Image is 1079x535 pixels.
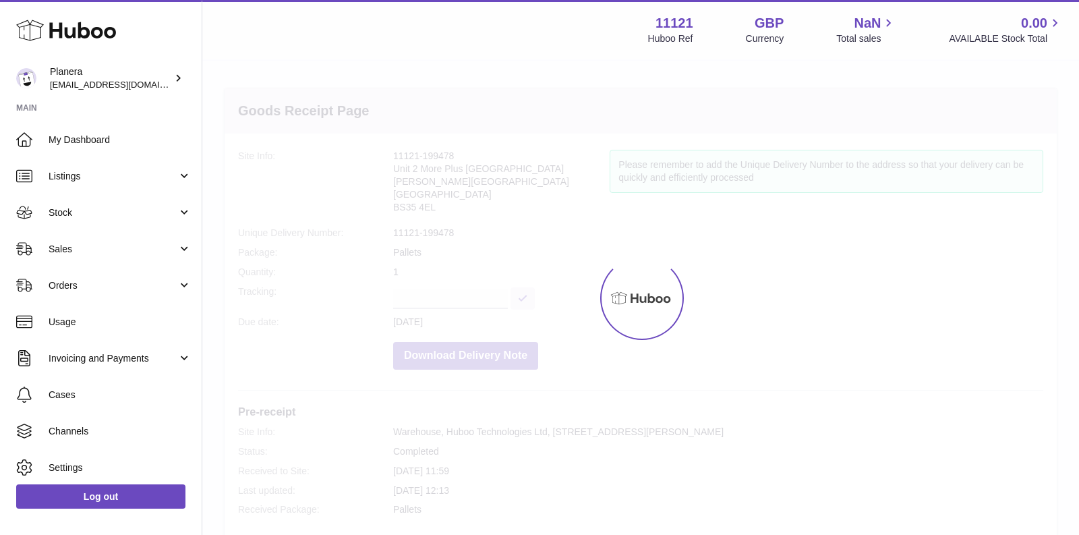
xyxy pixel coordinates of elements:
a: 0.00 AVAILABLE Stock Total [949,14,1063,45]
span: 0.00 [1021,14,1047,32]
div: Currency [746,32,784,45]
a: NaN Total sales [836,14,896,45]
div: Huboo Ref [648,32,693,45]
span: Settings [49,461,192,474]
span: Sales [49,243,177,256]
span: Cases [49,389,192,401]
span: Total sales [836,32,896,45]
a: Log out [16,484,185,509]
span: Invoicing and Payments [49,352,177,365]
span: Usage [49,316,192,329]
span: [EMAIL_ADDRESS][DOMAIN_NAME] [50,79,198,90]
span: Listings [49,170,177,183]
span: Orders [49,279,177,292]
strong: 11121 [655,14,693,32]
span: NaN [854,14,881,32]
span: Channels [49,425,192,438]
img: saiyani@planera.care [16,68,36,88]
span: Stock [49,206,177,219]
span: My Dashboard [49,134,192,146]
div: Planera [50,65,171,91]
span: AVAILABLE Stock Total [949,32,1063,45]
strong: GBP [755,14,784,32]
